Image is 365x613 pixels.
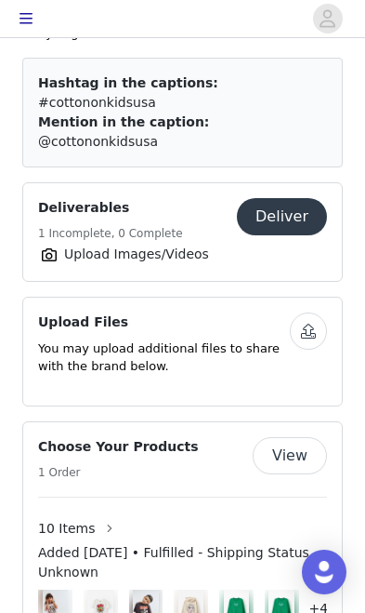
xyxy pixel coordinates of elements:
[38,95,156,110] span: #cottononkidsusa
[64,245,209,264] span: Upload Images/Videos
[253,437,327,474] button: View
[38,340,290,376] p: You may upload additional files to share with the brand below.
[38,543,327,582] span: Added [DATE] • Fulfilled - Shipping Status Unknown
[38,75,218,90] span: Hashtag in the captions:
[38,464,199,481] h5: 1 Order
[302,550,346,594] div: Open Intercom Messenger
[38,313,290,332] h4: Upload Files
[38,519,95,539] span: 10 Items
[38,437,199,457] h4: Choose Your Products
[38,225,183,242] h5: 1 Incomplete, 0 Complete
[319,4,336,33] div: avatar
[38,134,158,149] span: @cottononkidsusa
[237,198,327,235] button: Deliver
[38,198,183,218] h4: Deliverables
[38,114,209,129] span: Mention in the caption:
[22,182,343,282] div: Deliverables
